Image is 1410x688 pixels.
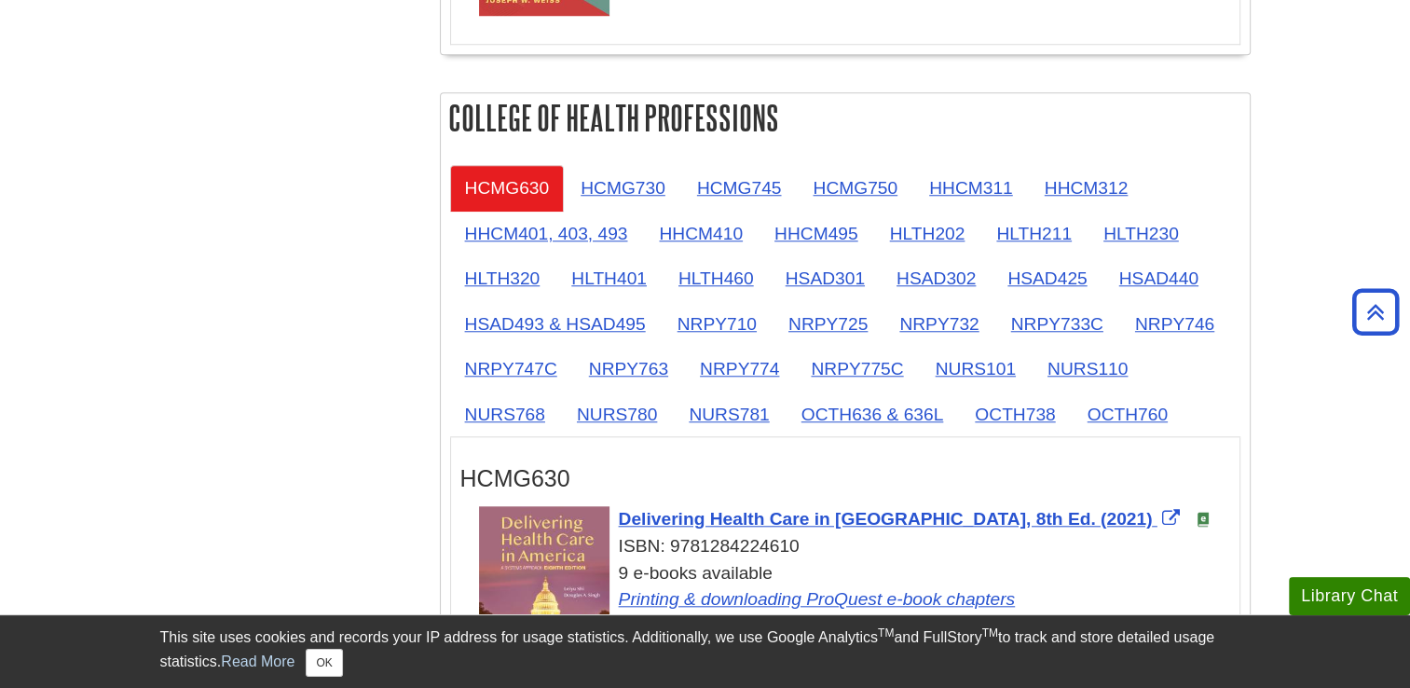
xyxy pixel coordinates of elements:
a: NRPY747C [450,346,572,392]
a: NRPY733C [996,301,1118,347]
button: Close [306,649,342,677]
a: HCMG750 [798,165,912,211]
a: NRPY732 [884,301,993,347]
a: HLTH320 [450,255,555,301]
a: HSAD493 & HSAD495 [450,301,661,347]
a: NURS781 [674,392,784,437]
span: Delivering Health Care in [GEOGRAPHIC_DATA], 8th Ed. (2021) [619,509,1153,529]
a: Back to Top [1346,299,1405,324]
img: Cover Art [479,506,609,674]
a: NRPY710 [663,301,772,347]
a: HLTH230 [1088,211,1194,256]
a: NURS780 [562,392,672,437]
a: HLTH460 [664,255,769,301]
a: OCTH738 [960,392,1070,437]
a: NRPY775C [796,346,918,392]
a: Read More [221,654,294,669]
a: HLTH211 [981,211,1087,256]
h2: College of Health Professions [441,93,1250,143]
a: HHCM312 [1030,165,1143,211]
a: HSAD302 [882,255,991,301]
sup: TM [982,626,998,640]
sup: TM [878,626,894,640]
a: Link opens in new window [619,509,1184,529]
a: HSAD440 [1104,255,1213,301]
a: NRPY746 [1120,301,1229,347]
a: NURS101 [921,346,1031,392]
a: HCMG745 [682,165,797,211]
a: HLTH401 [556,255,662,301]
a: HLTH202 [875,211,980,256]
a: OCTH760 [1073,392,1183,437]
h3: HCMG630 [460,465,1230,492]
div: 9 e-books available [479,560,1230,640]
img: e-Book [1196,512,1211,527]
a: Link opens in new window [619,589,1016,609]
a: NRPY763 [574,346,683,392]
div: ISBN: 9781284224610 [479,533,1230,560]
a: NRPY774 [685,346,794,392]
button: Library Chat [1289,577,1410,615]
a: HHCM311 [914,165,1028,211]
a: HSAD425 [992,255,1102,301]
a: HCMG730 [566,165,680,211]
a: NURS110 [1033,346,1143,392]
a: OCTH636 & 636L [787,392,959,437]
a: HHCM401, 403, 493 [450,211,643,256]
a: NRPY725 [773,301,883,347]
a: HCMG630 [450,165,565,211]
a: HHCM495 [760,211,873,256]
a: HHCM410 [644,211,758,256]
a: NURS768 [450,392,560,437]
div: This site uses cookies and records your IP address for usage statistics. Additionally, we use Goo... [160,626,1251,677]
a: HSAD301 [771,255,880,301]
